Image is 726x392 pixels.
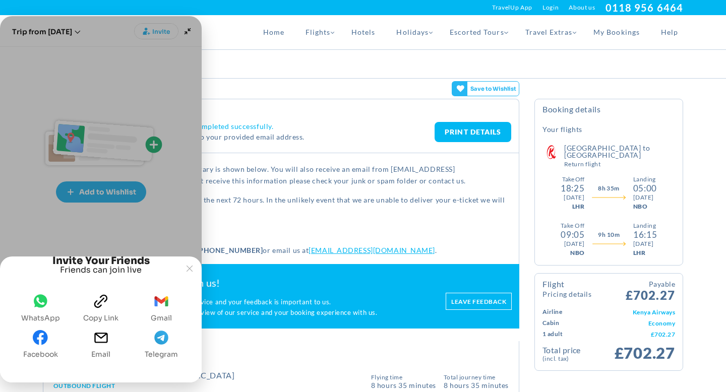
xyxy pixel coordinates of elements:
img: Kenya Airways [541,145,561,160]
a: Help [650,15,683,49]
a: Home [253,15,295,49]
div: 18:25 [561,184,584,193]
h5: Your Flights [542,124,582,135]
strong: [PHONE_NUMBER] [197,246,263,254]
span: 8 hours 35 Minutes [444,380,509,389]
h4: Thank You. Your booking has been completed successfully. [76,122,435,131]
div: [DATE] [564,239,585,248]
a: 0118 956 6464 [606,2,683,14]
td: Kenya Airways [585,306,675,317]
div: Landing [633,175,657,184]
div: 16:15 [633,230,657,239]
a: Flights [295,15,341,49]
h4: Flight [542,280,591,298]
p: A confirmation email has been sent to your provided email address. [76,131,435,143]
span: Flying Time [371,374,436,380]
div: LHR [572,202,584,211]
small: Return Flight [564,161,675,167]
span: 9h 10m [598,230,620,239]
h2: Please share your experience with us! [50,277,436,289]
span: 8h 35m [598,184,620,193]
div: Take Off [562,175,584,184]
h4: Booking Details [542,104,675,122]
td: Cabin [542,317,585,329]
small: (Incl. Tax) [542,354,609,363]
td: £702.27 [585,329,675,340]
p: For any further assistance please call us on or email us at . [51,244,511,256]
td: Total Price [542,345,609,363]
h2: Booking Confirmation [51,104,511,114]
small: Payable [626,279,675,289]
a: Holidays [386,15,439,49]
span: Outbound Flight [53,382,115,389]
td: Airline [542,306,585,317]
a: Escorted Tours [439,15,515,49]
div: [DATE] [564,193,584,202]
a: My Bookings [583,15,650,49]
div: Take Off [561,221,585,230]
div: [DATE] [633,239,657,248]
a: [EMAIL_ADDRESS][DOMAIN_NAME] [309,246,435,254]
span: £702.27 [615,343,675,362]
p: You should expect to receive your e-ticket in the next 72 hours. In the unlikely event that we ar... [51,194,511,218]
p: We are continuously working to improve our service and your feedback is important to us. We will ... [50,297,436,318]
div: Landing [633,221,657,230]
td: 1 Adult [542,329,585,340]
div: [DATE] [633,193,657,202]
span: £702.27 [626,279,675,301]
span: 8 Hours 35 Minutes [371,380,436,389]
a: Leave feedback [446,293,512,310]
a: Travel Extras [515,15,583,49]
span: Total Journey Time [444,374,509,380]
a: PRINT DETAILS [435,122,511,142]
small: Pricing Details [542,291,591,298]
div: LHR [633,248,657,257]
div: NBO [570,248,584,257]
a: Hotels [341,15,386,49]
div: NBO [633,202,657,211]
div: 05:00 [633,184,657,193]
gamitee-button: Get your friends' opinions [452,81,520,96]
td: Economy [585,317,675,329]
p: Your booking has been created and the itinerary is shown below. You will also receive an email fr... [51,163,511,187]
h5: [GEOGRAPHIC_DATA] to [GEOGRAPHIC_DATA] [564,145,675,167]
div: 09:05 [561,230,584,239]
h2: Flight Details [51,350,511,360]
